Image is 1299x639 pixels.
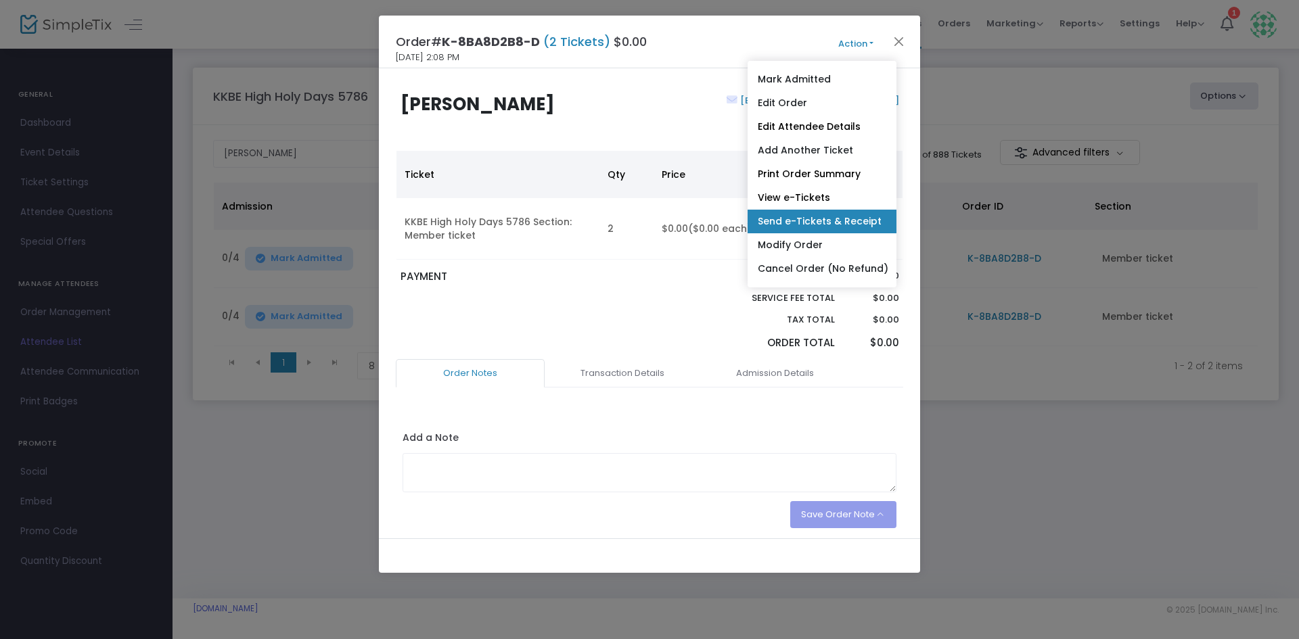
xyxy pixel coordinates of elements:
a: Edit Attendee Details [748,115,896,139]
a: Admission Details [700,359,849,387]
button: Close [890,32,908,50]
a: View e-Tickets [748,186,896,210]
div: Data table [396,151,903,260]
button: Action [815,37,896,51]
a: Send e-Tickets & Receipt [748,210,896,233]
span: ($0.00 each) [688,222,752,235]
td: $0.00 [654,198,782,260]
th: Price [654,151,782,198]
a: Edit Order [748,91,896,115]
th: Qty [599,151,654,198]
td: KKBE High Holy Days 5786 Section: Member ticket [396,198,599,260]
a: Add Another Ticket [748,139,896,162]
a: Order Notes [396,359,545,387]
p: $0.00 [848,313,898,327]
p: $0.00 [848,335,898,351]
a: Modify Order [748,233,896,257]
a: Print Order Summary [748,162,896,186]
span: [DATE] 2:08 PM [396,51,459,64]
label: Add a Note [403,431,459,448]
a: Mark Admitted [748,68,896,91]
h4: Order# $0.00 [396,32,647,51]
p: $0.00 [848,291,898,305]
a: Transaction Details [548,359,697,387]
td: 2 [599,198,654,260]
span: (2 Tickets) [540,33,614,50]
p: Tax Total [720,313,835,327]
p: PAYMENT [401,269,643,285]
a: Cancel Order (No Refund) [748,257,896,281]
p: Order Total [720,335,835,351]
th: Ticket [396,151,599,198]
b: [PERSON_NAME] [401,92,555,116]
p: Service Fee Total [720,291,835,305]
span: K-8BA8D2B8-D [442,33,540,50]
p: Sub total [720,269,835,283]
